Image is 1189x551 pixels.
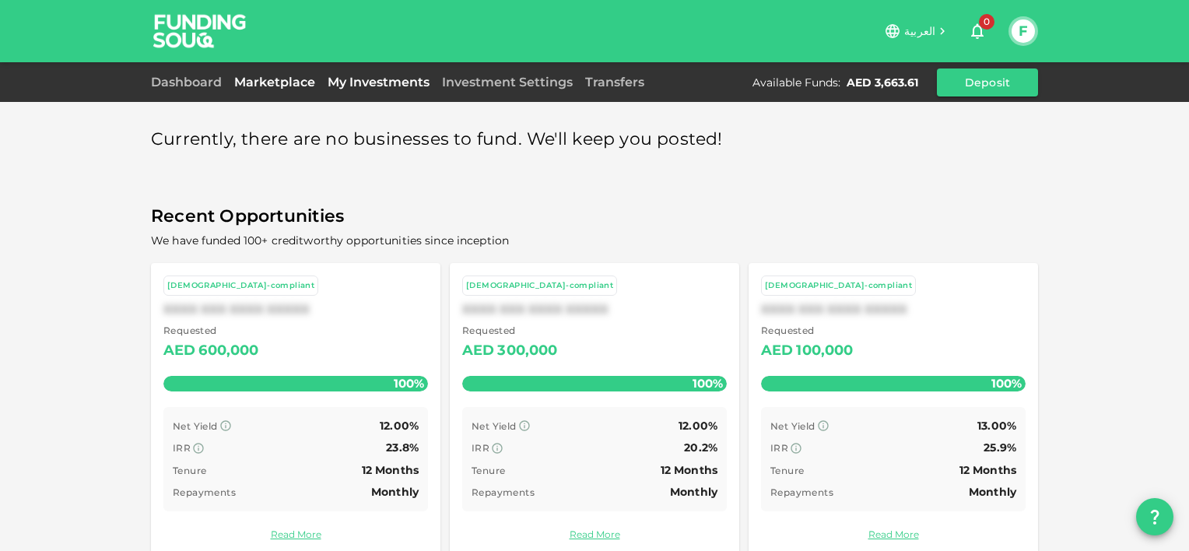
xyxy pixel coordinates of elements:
[173,465,206,476] span: Tenure
[987,372,1026,395] span: 100%
[163,527,428,542] a: Read More
[167,279,314,293] div: [DEMOGRAPHIC_DATA]-compliant
[670,485,717,499] span: Monthly
[472,465,505,476] span: Tenure
[579,75,651,89] a: Transfers
[390,372,428,395] span: 100%
[163,302,428,317] div: XXXX XXX XXXX XXXXX
[462,302,727,317] div: XXXX XXX XXXX XXXXX
[969,485,1016,499] span: Monthly
[770,442,788,454] span: IRR
[151,233,509,247] span: We have funded 100+ creditworthy opportunities since inception
[689,372,727,395] span: 100%
[761,339,793,363] div: AED
[1012,19,1035,43] button: F
[679,419,717,433] span: 12.00%
[770,486,833,498] span: Repayments
[198,339,258,363] div: 600,000
[228,75,321,89] a: Marketplace
[462,527,727,542] a: Read More
[462,339,494,363] div: AED
[466,279,613,293] div: [DEMOGRAPHIC_DATA]-compliant
[497,339,557,363] div: 300,000
[173,486,236,498] span: Repayments
[959,463,1016,477] span: 12 Months
[847,75,918,90] div: AED 3,663.61
[472,420,517,432] span: Net Yield
[770,465,804,476] span: Tenure
[472,486,535,498] span: Repayments
[163,339,195,363] div: AED
[371,485,419,499] span: Monthly
[761,527,1026,542] a: Read More
[796,339,853,363] div: 100,000
[1136,498,1173,535] button: question
[937,68,1038,97] button: Deposit
[984,440,1016,454] span: 25.9%
[380,419,419,433] span: 12.00%
[962,16,993,47] button: 0
[163,323,259,339] span: Requested
[151,75,228,89] a: Dashboard
[761,302,1026,317] div: XXXX XXX XXXX XXXXX
[462,323,558,339] span: Requested
[321,75,436,89] a: My Investments
[752,75,840,90] div: Available Funds :
[173,442,191,454] span: IRR
[472,442,489,454] span: IRR
[151,125,723,155] span: Currently, there are no businesses to fund. We'll keep you posted!
[904,24,935,38] span: العربية
[770,420,815,432] span: Net Yield
[761,323,854,339] span: Requested
[684,440,717,454] span: 20.2%
[661,463,717,477] span: 12 Months
[386,440,419,454] span: 23.8%
[977,419,1016,433] span: 13.00%
[436,75,579,89] a: Investment Settings
[979,14,994,30] span: 0
[362,463,419,477] span: 12 Months
[173,420,218,432] span: Net Yield
[151,202,1038,232] span: Recent Opportunities
[765,279,912,293] div: [DEMOGRAPHIC_DATA]-compliant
